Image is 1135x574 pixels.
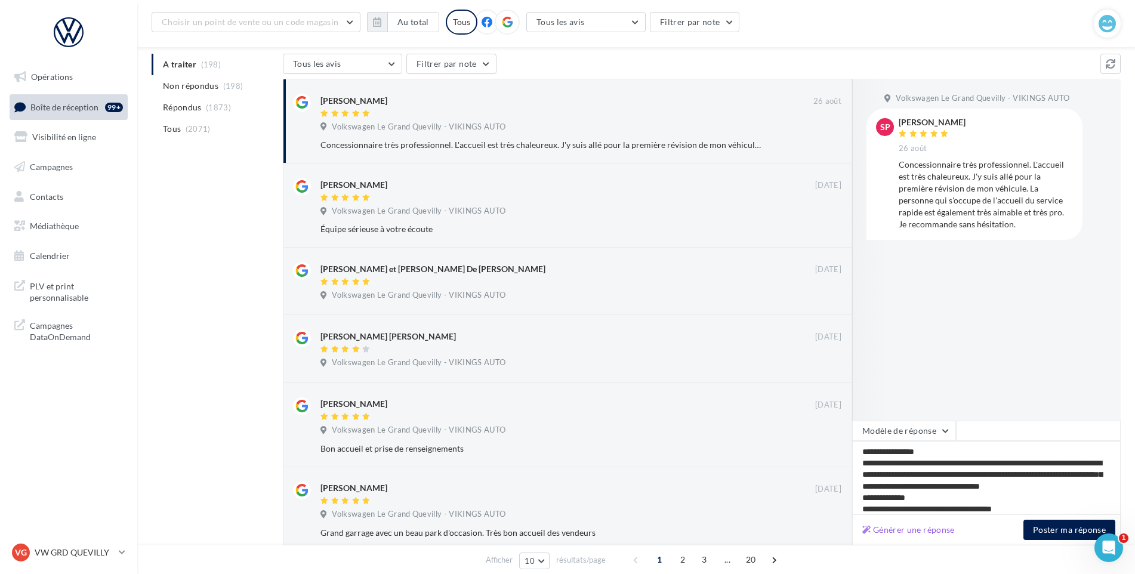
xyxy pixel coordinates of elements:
[519,553,550,569] button: 10
[486,554,513,566] span: Afficher
[332,122,505,132] span: Volkswagen Le Grand Quevilly - VIKINGS AUTO
[815,332,841,342] span: [DATE]
[526,12,646,32] button: Tous les avis
[367,12,439,32] button: Au total
[320,179,387,191] div: [PERSON_NAME]
[7,313,130,348] a: Campagnes DataOnDemand
[7,273,130,308] a: PLV et print personnalisable
[15,547,27,558] span: VG
[31,72,73,82] span: Opérations
[741,550,761,569] span: 20
[320,527,764,539] div: Grand garrage avec un beau park d'occasion. Très bon accueil des vendeurs
[7,184,130,209] a: Contacts
[163,80,218,92] span: Non répondus
[815,484,841,495] span: [DATE]
[30,162,73,172] span: Campagnes
[7,94,130,120] a: Boîte de réception99+
[30,278,123,304] span: PLV et print personnalisable
[332,425,505,436] span: Volkswagen Le Grand Quevilly - VIKINGS AUTO
[880,121,890,133] span: Sp
[332,357,505,368] span: Volkswagen Le Grand Quevilly - VIKINGS AUTO
[899,143,927,154] span: 26 août
[320,398,387,410] div: [PERSON_NAME]
[650,550,669,569] span: 1
[332,206,505,217] span: Volkswagen Le Grand Quevilly - VIKINGS AUTO
[152,12,360,32] button: Choisir un point de vente ou un code magasin
[536,17,585,27] span: Tous les avis
[186,124,211,134] span: (2071)
[525,556,535,566] span: 10
[30,191,63,201] span: Contacts
[30,317,123,343] span: Campagnes DataOnDemand
[293,58,341,69] span: Tous les avis
[899,159,1073,230] div: Concessionnaire très professionnel. L'accueil est très chaleureux. J'y suis allé pour la première...
[7,155,130,180] a: Campagnes
[446,10,477,35] div: Tous
[320,443,764,455] div: Bon accueil et prise de renseignements
[1023,520,1115,540] button: Poster ma réponse
[7,214,130,239] a: Médiathèque
[320,263,545,275] div: [PERSON_NAME] et [PERSON_NAME] De [PERSON_NAME]
[852,421,956,441] button: Modèle de réponse
[815,264,841,275] span: [DATE]
[1094,533,1123,562] iframe: Intercom live chat
[320,95,387,107] div: [PERSON_NAME]
[7,64,130,90] a: Opérations
[105,103,123,112] div: 99+
[387,12,439,32] button: Au total
[7,243,130,269] a: Calendrier
[320,139,764,151] div: Concessionnaire très professionnel. L'accueil est très chaleureux. J'y suis allé pour la première...
[858,523,960,537] button: Générer une réponse
[283,54,402,74] button: Tous les avis
[695,550,714,569] span: 3
[556,554,606,566] span: résultats/page
[813,96,841,107] span: 26 août
[673,550,692,569] span: 2
[650,12,740,32] button: Filtrer par note
[718,550,737,569] span: ...
[223,81,243,91] span: (198)
[406,54,496,74] button: Filtrer par note
[899,118,966,126] div: [PERSON_NAME]
[206,103,231,112] span: (1873)
[815,180,841,191] span: [DATE]
[10,541,128,564] a: VG VW GRD QUEVILLY
[7,125,130,150] a: Visibilité en ligne
[32,132,96,142] span: Visibilité en ligne
[30,101,98,112] span: Boîte de réception
[332,290,505,301] span: Volkswagen Le Grand Quevilly - VIKINGS AUTO
[320,223,764,235] div: Équipe sérieuse à votre écoute
[35,547,114,558] p: VW GRD QUEVILLY
[162,17,338,27] span: Choisir un point de vente ou un code magasin
[30,251,70,261] span: Calendrier
[320,482,387,494] div: [PERSON_NAME]
[332,509,505,520] span: Volkswagen Le Grand Quevilly - VIKINGS AUTO
[163,101,202,113] span: Répondus
[896,93,1069,104] span: Volkswagen Le Grand Quevilly - VIKINGS AUTO
[163,123,181,135] span: Tous
[815,400,841,411] span: [DATE]
[320,331,456,342] div: [PERSON_NAME] [PERSON_NAME]
[1119,533,1128,543] span: 1
[30,221,79,231] span: Médiathèque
